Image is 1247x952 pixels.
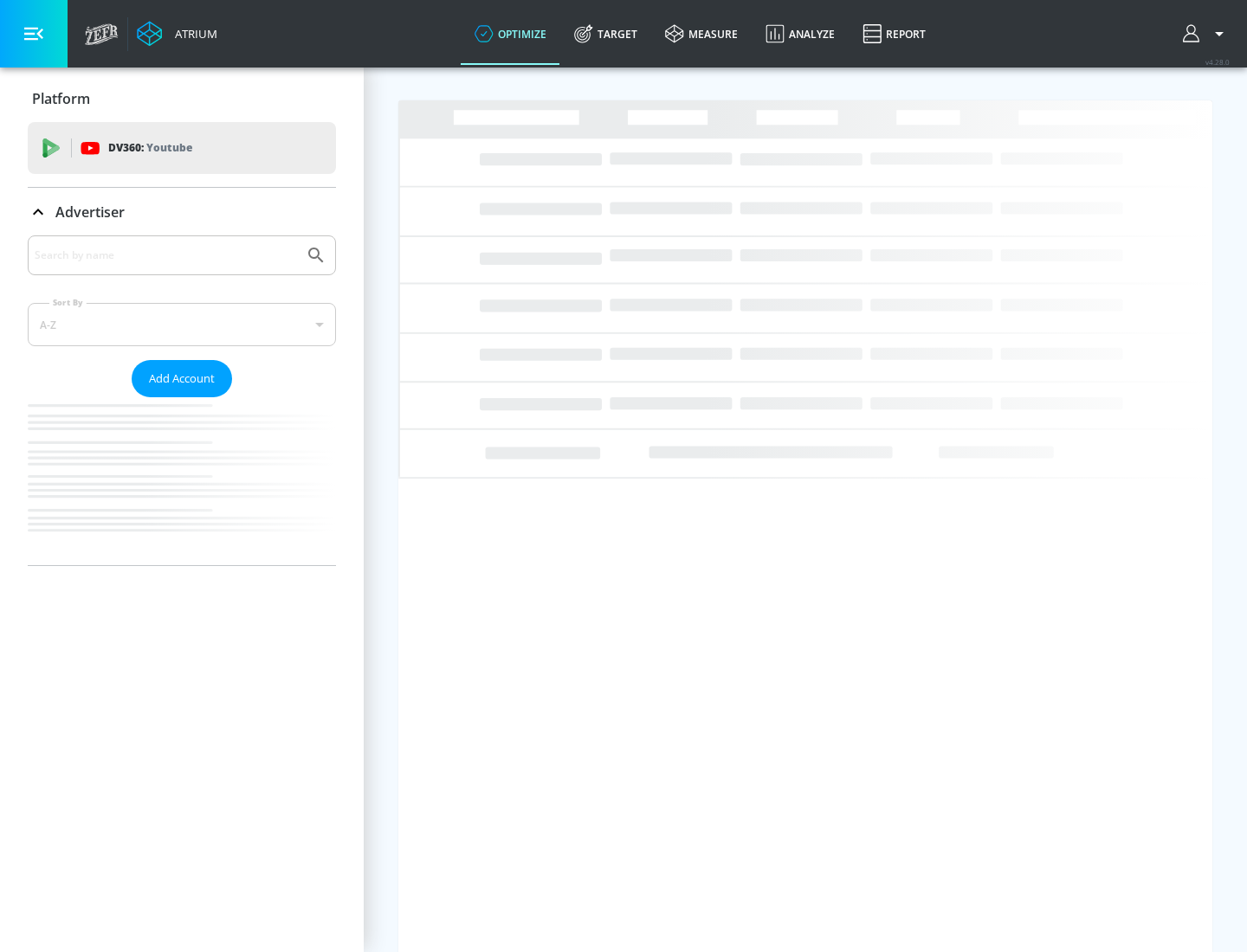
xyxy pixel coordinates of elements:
[28,397,336,565] nav: list of Advertiser
[28,122,336,174] div: DV360: Youtube
[168,26,217,42] div: Atrium
[651,3,752,65] a: measure
[28,235,336,565] div: Advertiser
[49,297,87,308] label: Sort By
[55,203,125,222] p: Advertiser
[28,74,336,123] div: Platform
[28,188,336,236] div: Advertiser
[137,21,217,47] a: Atrium
[108,138,192,158] p: DV360:
[146,138,192,157] p: Youtube
[849,3,940,65] a: Report
[32,89,90,108] p: Platform
[752,3,849,65] a: Analyze
[149,369,215,389] span: Add Account
[560,3,651,65] a: Target
[28,303,336,346] div: A-Z
[132,360,232,397] button: Add Account
[35,244,297,267] input: Search by name
[461,3,560,65] a: optimize
[1205,57,1230,67] span: v 4.28.0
